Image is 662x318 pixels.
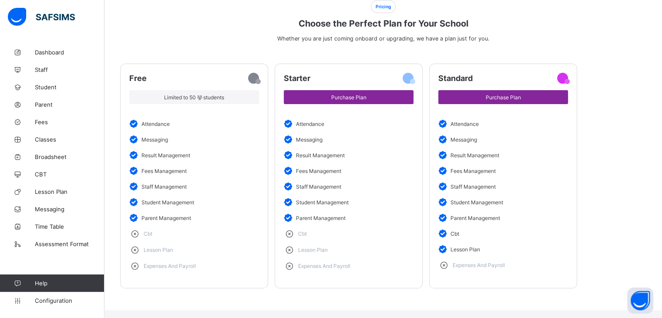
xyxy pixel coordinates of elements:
li: expenses and payroll [438,257,568,273]
span: CBT [35,171,104,178]
li: expenses and payroll [129,258,259,274]
li: lesson plan [284,242,413,258]
span: Purchase Plan [445,94,561,101]
span: Classes [35,136,104,143]
li: expenses and payroll [284,258,413,274]
span: Parent [35,101,104,108]
li: lesson plan [129,242,259,258]
span: Limited to 50 students [136,94,252,101]
span: Purchase Plan [290,94,407,101]
span: Lesson Plan [35,188,104,195]
span: Dashboard [35,49,104,56]
span: Fees [35,118,104,125]
span: Assessment Format [35,240,104,247]
button: Open asap [627,288,653,314]
span: Student [35,84,104,91]
span: Messaging [35,206,104,213]
img: verified.b9ffe264746c94893b44ba626f0eaec6.svg [438,245,450,254]
img: safsims [8,8,75,26]
span: Staff [35,66,104,73]
span: Configuration [35,297,104,304]
span: Time Table [35,223,104,230]
span: Broadsheet [35,153,104,160]
span: Help [35,280,104,287]
li: lesson plan [438,241,568,257]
